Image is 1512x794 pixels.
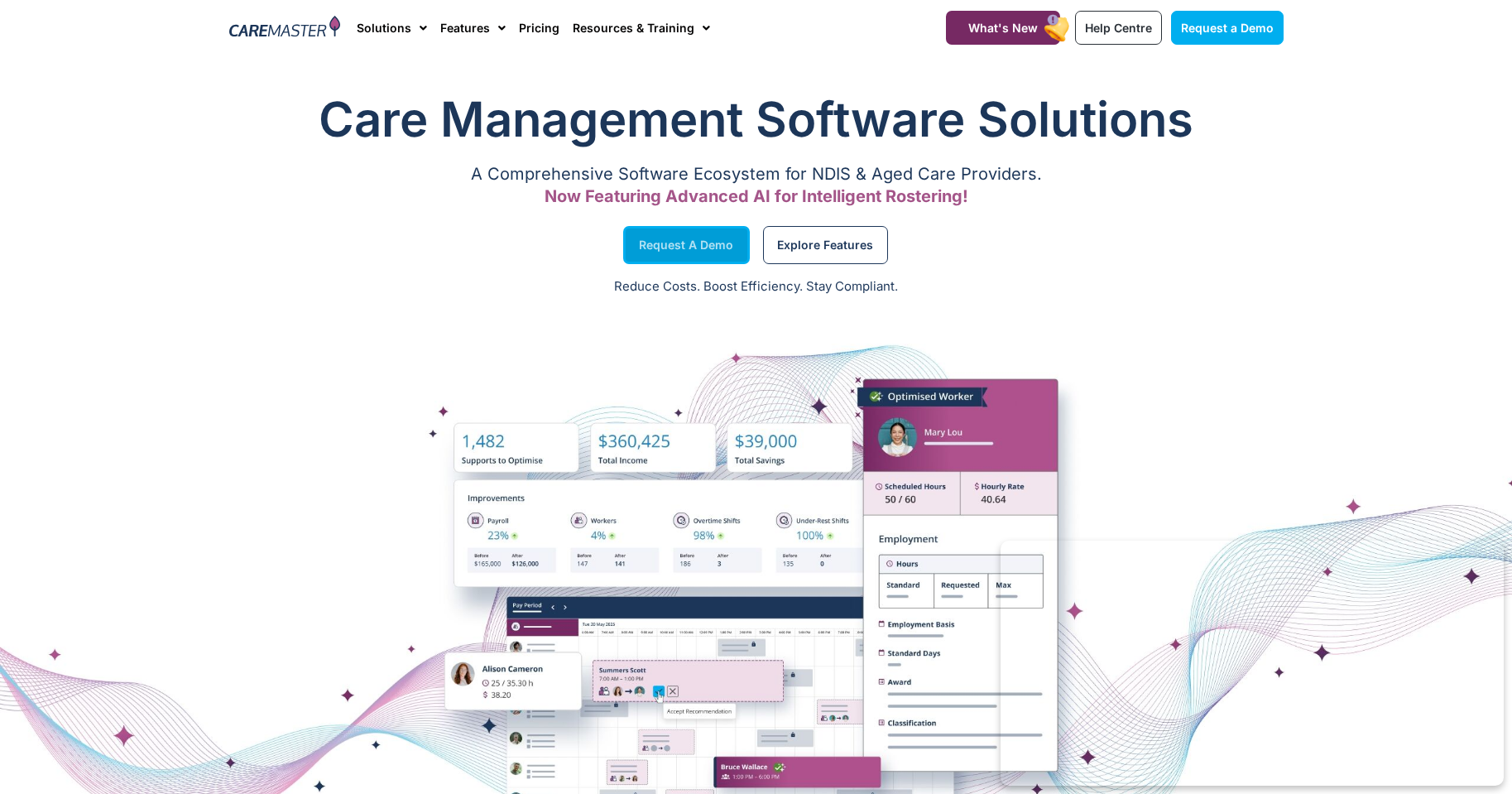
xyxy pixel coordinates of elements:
[1075,11,1162,45] a: Help Centre
[946,11,1060,45] a: What's New
[229,86,1284,152] h1: Care Management Software Solutions
[10,277,1502,296] p: Reduce Costs. Boost Efficiency. Stay Compliant.
[1085,21,1152,35] span: Help Centre
[777,241,873,249] span: Explore Features
[639,241,733,249] span: Request a Demo
[623,226,750,264] a: Request a Demo
[968,21,1038,35] span: What's New
[1181,21,1274,35] span: Request a Demo
[229,16,341,41] img: CareMaster Logo
[1171,11,1284,45] a: Request a Demo
[1001,541,1504,786] iframe: Popup CTA
[545,186,968,206] span: Now Featuring Advanced AI for Intelligent Rostering!
[229,169,1284,180] p: A Comprehensive Software Ecosystem for NDIS & Aged Care Providers.
[763,226,888,264] a: Explore Features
